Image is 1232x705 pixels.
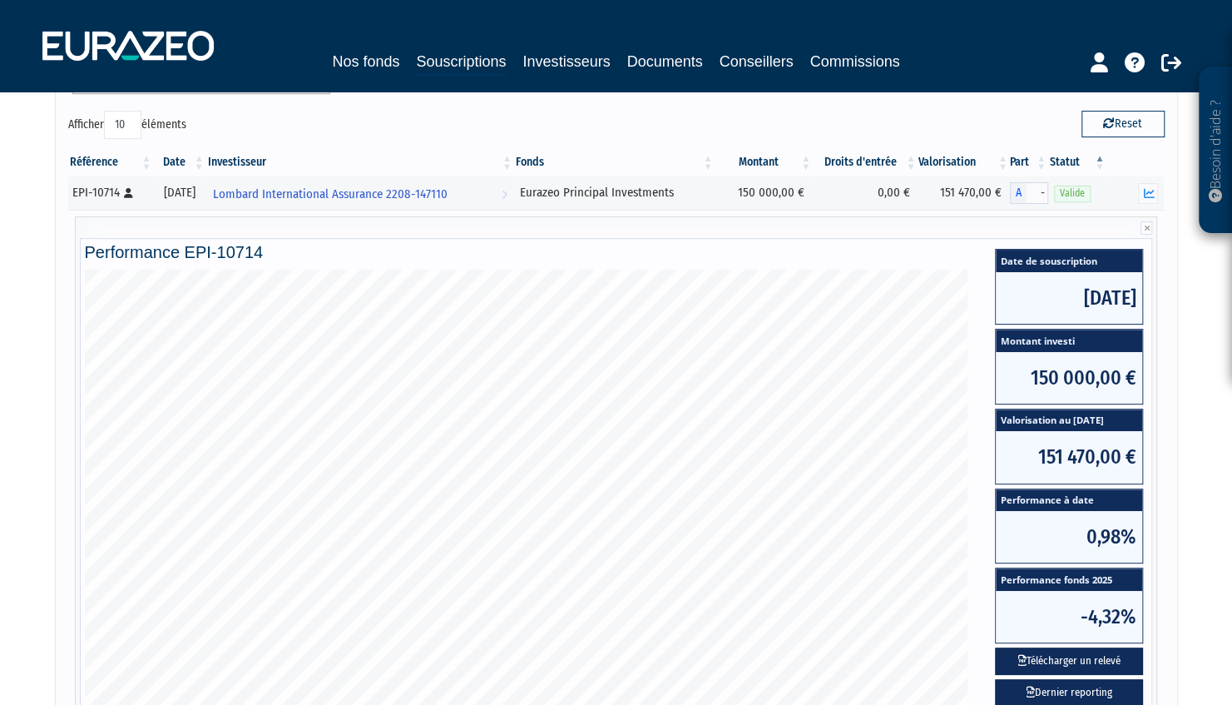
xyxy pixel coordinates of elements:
[918,176,1009,210] td: 151 470,00 €
[1010,148,1048,176] th: Part: activer pour trier la colonne par ordre croissant
[996,272,1142,324] span: [DATE]
[104,111,141,139] select: Afficheréléments
[813,176,918,210] td: 0,00 €
[514,148,715,176] th: Fonds: activer pour trier la colonne par ordre croissant
[996,591,1142,643] span: -4,32%
[995,648,1143,675] button: Télécharger un relevé
[918,148,1009,176] th: Valorisation: activer pour trier la colonne par ordre croissant
[502,179,507,210] i: Voir l'investisseur
[1206,76,1225,226] p: Besoin d'aide ?
[996,352,1142,404] span: 150 000,00 €
[416,50,506,76] a: Souscriptions
[520,184,710,201] div: Eurazeo Principal Investments
[72,184,148,201] div: EPI-10714
[206,176,514,210] a: Lombard International Assurance 2208-147110
[1054,186,1091,201] span: Valide
[1010,182,1027,204] span: A
[42,31,214,61] img: 1732889491-logotype_eurazeo_blanc_rvb.png
[996,511,1142,563] span: 0,98%
[332,50,399,73] a: Nos fonds
[996,431,1142,483] span: 151 470,00 €
[627,50,703,73] a: Documents
[996,410,1142,432] span: Valorisation au [DATE]
[996,568,1142,591] span: Performance fonds 2025
[720,50,794,73] a: Conseillers
[1081,111,1165,137] button: Reset
[1027,182,1048,204] span: -
[715,148,813,176] th: Montant: activer pour trier la colonne par ordre croissant
[206,148,514,176] th: Investisseur: activer pour trier la colonne par ordre croissant
[996,489,1142,512] span: Performance à date
[213,179,448,210] span: Lombard International Assurance 2208-147110
[996,330,1142,352] span: Montant investi
[810,50,900,73] a: Commissions
[68,148,154,176] th: Référence : activer pour trier la colonne par ordre croissant
[85,243,1148,261] h4: Performance EPI-10714
[522,50,610,73] a: Investisseurs
[124,188,133,198] i: [Français] Personne physique
[996,250,1142,272] span: Date de souscription
[1048,148,1106,176] th: Statut : activer pour trier la colonne par ordre d&eacute;croissant
[68,111,186,139] label: Afficher éléments
[813,148,918,176] th: Droits d'entrée: activer pour trier la colonne par ordre croissant
[154,148,206,176] th: Date: activer pour trier la colonne par ordre croissant
[1010,182,1048,204] div: A - Eurazeo Principal Investments
[715,176,813,210] td: 150 000,00 €
[160,184,200,201] div: [DATE]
